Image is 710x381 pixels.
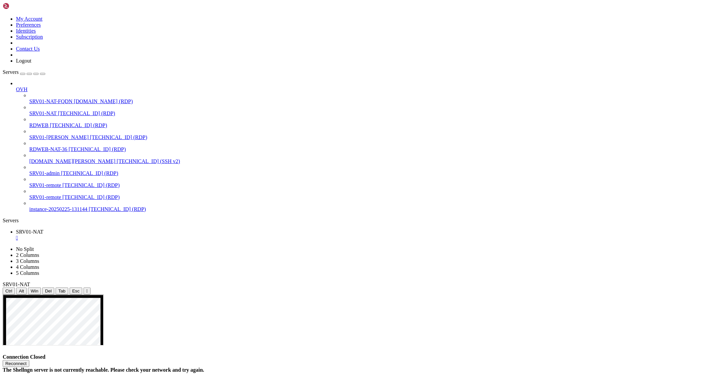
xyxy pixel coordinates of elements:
span: [DOMAIN_NAME] (RDP) [74,98,133,104]
span: [TECHNICAL_ID] (RDP) [61,170,118,176]
button:  [84,287,91,294]
span: SRV01-NAT [3,282,30,287]
li: instance-20250225-131144 [TECHNICAL_ID] (RDP) [29,200,707,212]
span: instance-20250225-131144 [29,206,87,212]
span: SRV01-remote [29,182,61,188]
button: Win [28,287,41,294]
span: SRV01-NAT-FQDN [29,98,73,104]
a: SRV01-NAT [TECHNICAL_ID] (RDP) [29,110,707,116]
button: Reconnect [3,360,29,367]
li: SRV01-admin [TECHNICAL_ID] (RDP) [29,164,707,176]
a: Contact Us [16,46,40,52]
span: RDWEB [29,122,49,128]
span: OVH [16,87,28,92]
span: [TECHNICAL_ID] (RDP) [89,206,146,212]
a: 4 Columns [16,264,39,270]
span: Ctrl [5,288,12,293]
a: Preferences [16,22,41,28]
a: RDWEB-NAT-36 [TECHNICAL_ID] (RDP) [29,146,707,152]
a: RDWEB [TECHNICAL_ID] (RDP) [29,122,707,128]
a: Logout [16,58,31,64]
span: [TECHNICAL_ID] (RDP) [90,134,147,140]
button: Alt [16,287,27,294]
a: OVH [16,87,707,93]
span: SRV01-NAT [16,229,43,235]
button: Ctrl [3,287,15,294]
span: SRV01-remote [29,194,61,200]
span: Tab [58,288,66,293]
a: 5 Columns [16,270,39,276]
a: 3 Columns [16,258,39,264]
a: Servers [3,69,45,75]
span: [TECHNICAL_ID] (RDP) [69,146,126,152]
a: Subscription [16,34,43,40]
span: [TECHNICAL_ID] (SSH v2) [117,158,180,164]
li: OVH [16,81,707,212]
a: SRV01-[PERSON_NAME] [TECHNICAL_ID] (RDP) [29,134,707,140]
div:  [86,288,88,293]
span: [TECHNICAL_ID] (RDP) [58,110,115,116]
div: Servers [3,218,707,224]
a: [DOMAIN_NAME][PERSON_NAME] [TECHNICAL_ID] (SSH v2) [29,158,707,164]
span: Esc [72,288,80,293]
a:  [16,235,707,241]
span: Servers [3,69,19,75]
a: instance-20250225-131144 [TECHNICAL_ID] (RDP) [29,206,707,212]
a: My Account [16,16,43,22]
a: Identities [16,28,36,34]
a: SRV01-remote [TECHNICAL_ID] (RDP) [29,194,707,200]
a: SRV01-remote [TECHNICAL_ID] (RDP) [29,182,707,188]
div: The Shellngn server is not currently reachable. Please check your network and try again. [3,367,707,373]
a: SRV01-admin [TECHNICAL_ID] (RDP) [29,170,707,176]
span: [TECHNICAL_ID] (RDP) [50,122,107,128]
li: [DOMAIN_NAME][PERSON_NAME] [TECHNICAL_ID] (SSH v2) [29,152,707,164]
span: SRV01-NAT [29,110,57,116]
li: SRV01-remote [TECHNICAL_ID] (RDP) [29,176,707,188]
li: SRV01-remote [TECHNICAL_ID] (RDP) [29,188,707,200]
a: SRV01-NAT-FQDN [DOMAIN_NAME] (RDP) [29,98,707,104]
li: SRV01-NAT-FQDN [DOMAIN_NAME] (RDP) [29,93,707,104]
span: RDWEB-NAT-36 [29,146,67,152]
span: [TECHNICAL_ID] (RDP) [63,194,120,200]
span: [TECHNICAL_ID] (RDP) [63,182,120,188]
span: SRV01-admin [29,170,60,176]
span: Win [31,288,38,293]
li: SRV01-[PERSON_NAME] [TECHNICAL_ID] (RDP) [29,128,707,140]
li: RDWEB [TECHNICAL_ID] (RDP) [29,116,707,128]
button: Del [42,287,54,294]
span: Alt [19,288,24,293]
span: Connection Closed [3,354,45,360]
span: Del [45,288,52,293]
button: Tab [56,287,68,294]
li: SRV01-NAT [TECHNICAL_ID] (RDP) [29,104,707,116]
a: No Split [16,246,34,252]
a: 2 Columns [16,252,39,258]
span: [DOMAIN_NAME][PERSON_NAME] [29,158,116,164]
span: SRV01-[PERSON_NAME] [29,134,89,140]
a: SRV01-NAT [16,229,707,241]
img: Shellngn [3,3,41,9]
li: RDWEB-NAT-36 [TECHNICAL_ID] (RDP) [29,140,707,152]
button: Esc [70,287,82,294]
